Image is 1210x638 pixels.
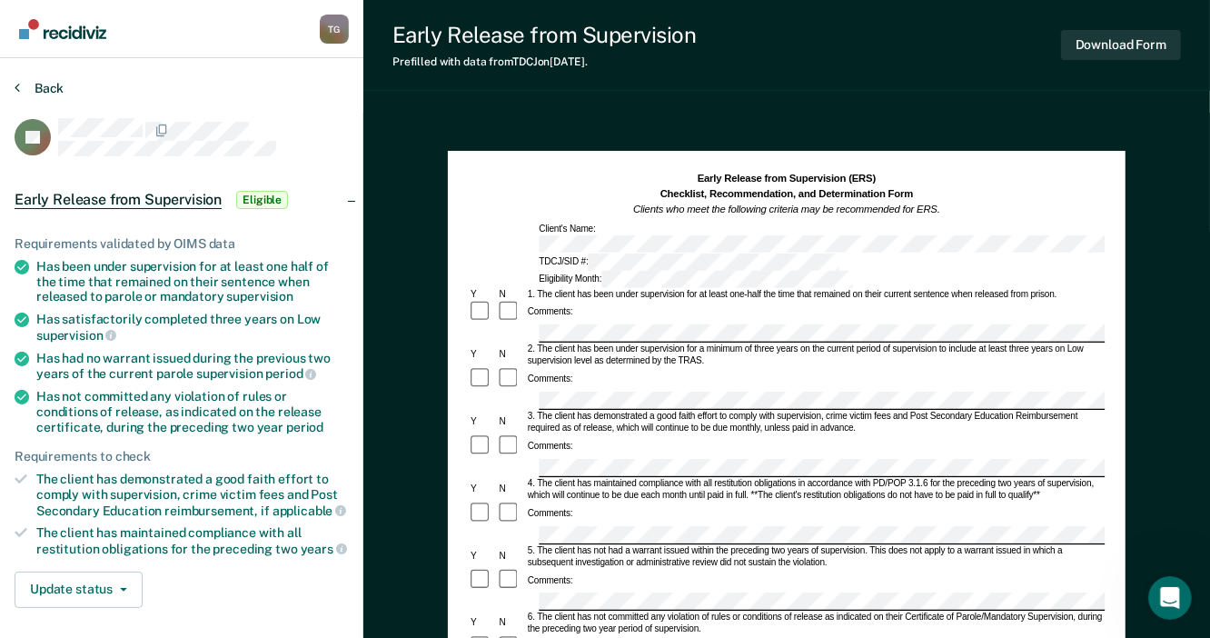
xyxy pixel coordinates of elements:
[469,618,497,630] div: Y
[15,236,349,252] div: Requirements validated by OIMS data
[227,289,293,304] span: supervision
[497,350,525,362] div: N
[469,350,497,362] div: Y
[526,478,1106,501] div: 4. The client has maintained compliance with all restitution obligations in accordance with PD/PO...
[497,618,525,630] div: N
[36,472,349,518] div: The client has demonstrated a good faith effort to comply with supervision, crime victim fees and...
[698,173,876,184] strong: Early Release from Supervision (ERS)
[236,191,288,209] span: Eligible
[392,55,697,68] div: Prefilled with data from TDCJ on [DATE] .
[15,572,143,608] button: Update status
[526,508,576,520] div: Comments:
[469,484,497,496] div: Y
[320,15,349,44] button: Profile dropdown button
[526,575,576,587] div: Comments:
[469,417,497,429] div: Y
[526,374,576,385] div: Comments:
[497,484,525,496] div: N
[526,306,576,318] div: Comments:
[469,289,497,301] div: Y
[36,351,349,382] div: Has had no warrant issued during the previous two years of the current parole supervision
[526,412,1106,434] div: 3. The client has demonstrated a good faith effort to comply with supervision, crime victim fees ...
[497,552,525,563] div: N
[537,270,855,287] div: Eligibility Month:
[36,312,349,343] div: Has satisfactorily completed three years on Low
[36,389,349,434] div: Has not committed any violation of rules or conditions of release, as indicated on the release ce...
[497,289,525,301] div: N
[15,449,349,464] div: Requirements to check
[15,80,64,96] button: Back
[660,188,913,200] strong: Checklist, Recommendation, and Determination Form
[526,613,1106,635] div: 6. The client has not committed any violation of rules or conditions of release as indicated on t...
[320,15,349,44] div: T G
[1148,576,1192,620] iframe: Intercom live chat
[36,328,116,343] span: supervision
[537,254,841,271] div: TDCJ/SID #:
[526,344,1106,367] div: 2. The client has been under supervision for a minimum of three years on the current period of su...
[526,545,1106,568] div: 5. The client has not had a warrant issued within the preceding two years of supervision. This do...
[265,366,316,381] span: period
[392,22,697,48] div: Early Release from Supervision
[36,525,349,556] div: The client has maintained compliance with all restitution obligations for the preceding two
[526,441,576,453] div: Comments:
[497,417,525,429] div: N
[273,503,346,518] span: applicable
[36,259,349,304] div: Has been under supervision for at least one half of the time that remained on their sentence when...
[1061,30,1181,60] button: Download Form
[633,204,940,215] em: Clients who meet the following criteria may be recommended for ERS.
[286,420,323,434] span: period
[537,224,1132,252] div: Client's Name:
[301,542,347,556] span: years
[526,289,1106,301] div: 1. The client has been under supervision for at least one-half the time that remained on their cu...
[15,191,222,209] span: Early Release from Supervision
[469,552,497,563] div: Y
[19,19,106,39] img: Recidiviz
